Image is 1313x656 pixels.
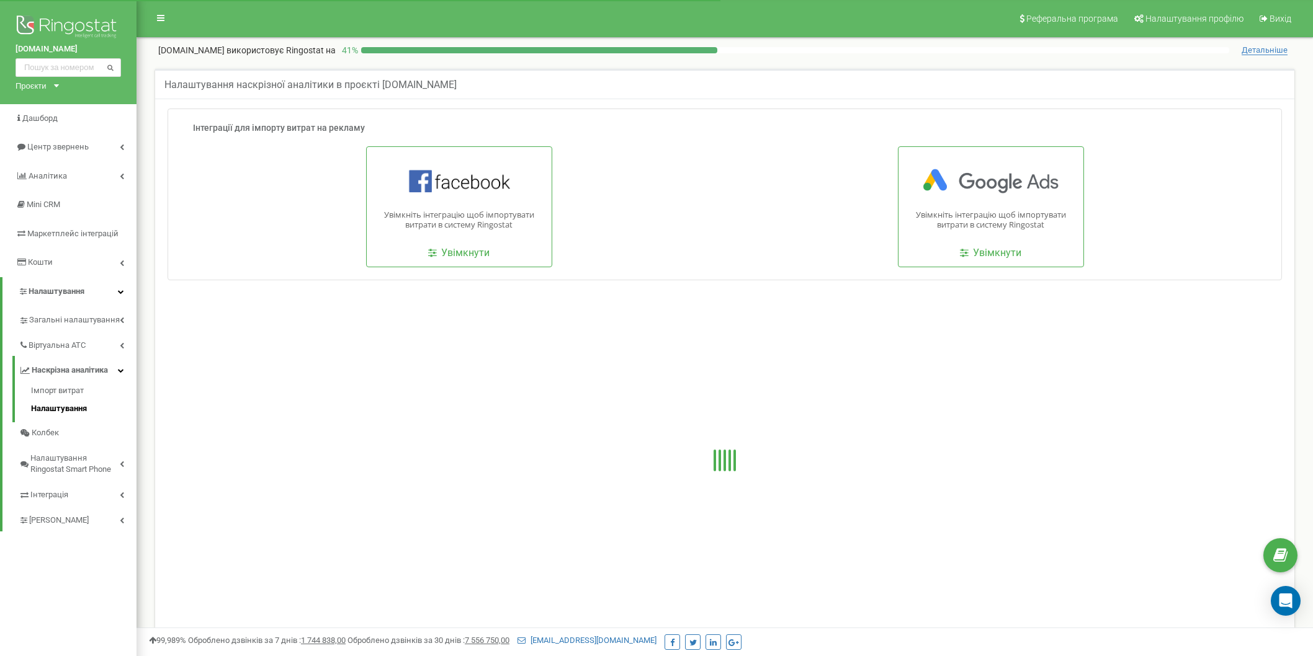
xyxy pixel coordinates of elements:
[973,247,1021,259] span: Увімкнути
[22,113,58,123] span: Дашборд
[28,257,53,267] span: Кошти
[31,400,137,415] a: Налаштування
[908,210,1074,229] p: Увімкніть інтеграцію щоб імпортувати витрати в систему Ringostat
[1026,14,1118,24] span: Реферальна програма
[16,43,121,55] a: [DOMAIN_NAME]
[1271,586,1301,616] div: Open Intercom Messenger
[1242,45,1288,55] span: Детальніше
[29,286,84,296] span: Налаштування
[27,142,89,151] span: Центр звернень
[158,44,336,56] p: [DOMAIN_NAME]
[1145,14,1244,24] span: Налаштування профілю
[193,123,365,133] span: Інтеграції для імпорту витрат на рекламу
[19,444,137,481] a: Налаштування Ringostat Smart Phone
[19,423,137,445] a: Колбек
[19,506,137,531] a: [PERSON_NAME]
[29,314,120,326] span: Загальні налаштування
[164,79,457,91] h5: Налаштування наскрізної аналітики в проєкті [DOMAIN_NAME]
[226,45,336,55] span: використовує Ringostat на
[32,428,59,440] span: Колбек
[465,636,509,645] u: 7 556 750,00
[30,489,68,501] span: Інтеграція
[29,340,86,352] span: Віртуальна АТС
[19,331,137,357] a: Віртуальна АТС
[960,246,1021,260] a: Увімкнути
[1270,14,1291,24] span: Вихід
[441,247,490,259] span: Увімкнути
[27,200,60,209] span: Mini CRM
[31,386,137,401] a: Імпорт витрат
[2,277,137,306] a: Налаштування
[19,306,137,331] a: Загальні налаштування
[16,12,121,43] img: Ringostat logo
[16,80,47,92] div: Проєкти
[376,210,542,229] p: Увімкніть інтеграцію щоб імпортувати витрати в систему Ringostat
[27,229,119,238] span: Маркетплейс інтеграцій
[32,365,108,377] span: Наскрізна аналітика
[16,58,121,77] input: Пошук за номером
[428,246,490,260] a: Увімкнути
[30,453,120,476] span: Налаштування Ringostat Smart Phone
[19,357,137,382] a: Наскрізна аналітика
[19,481,137,506] a: Інтеграція
[29,515,89,526] span: [PERSON_NAME]
[518,636,656,645] a: [EMAIL_ADDRESS][DOMAIN_NAME]
[188,636,346,645] span: Оброблено дзвінків за 7 днів :
[347,636,509,645] span: Оброблено дзвінків за 30 днів :
[29,171,67,180] span: Аналiтика
[149,636,186,645] span: 99,989%
[336,44,361,56] p: 41 %
[301,636,346,645] u: 1 744 838,00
